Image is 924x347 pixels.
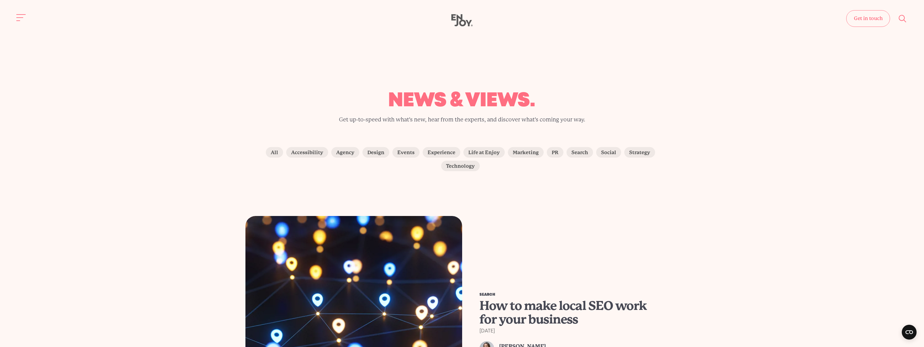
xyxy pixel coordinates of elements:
label: Strategy [624,147,655,158]
label: Agency [331,147,359,158]
label: Search [567,147,593,158]
label: Marketing [508,147,544,158]
label: PR [547,147,563,158]
label: Life at Enjoy [463,147,505,158]
label: All [266,147,283,158]
div: Search [479,293,662,297]
label: Accessibility [286,147,328,158]
button: Site search [896,12,909,25]
div: [DATE] [479,329,662,334]
label: Social [596,147,621,158]
p: Get up-to-speed with what's new, hear from the experts, and discover what's coming your way. [332,116,592,124]
button: Open CMP widget [902,325,917,340]
span: How to make local SEO work for your business [479,298,647,327]
button: Site navigation [15,11,28,24]
a: Get in touch [846,10,890,27]
label: Events [392,147,420,158]
label: Technology [441,161,480,171]
label: Experience [423,147,460,158]
span: news & views. [388,92,535,110]
label: Design [362,147,389,158]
